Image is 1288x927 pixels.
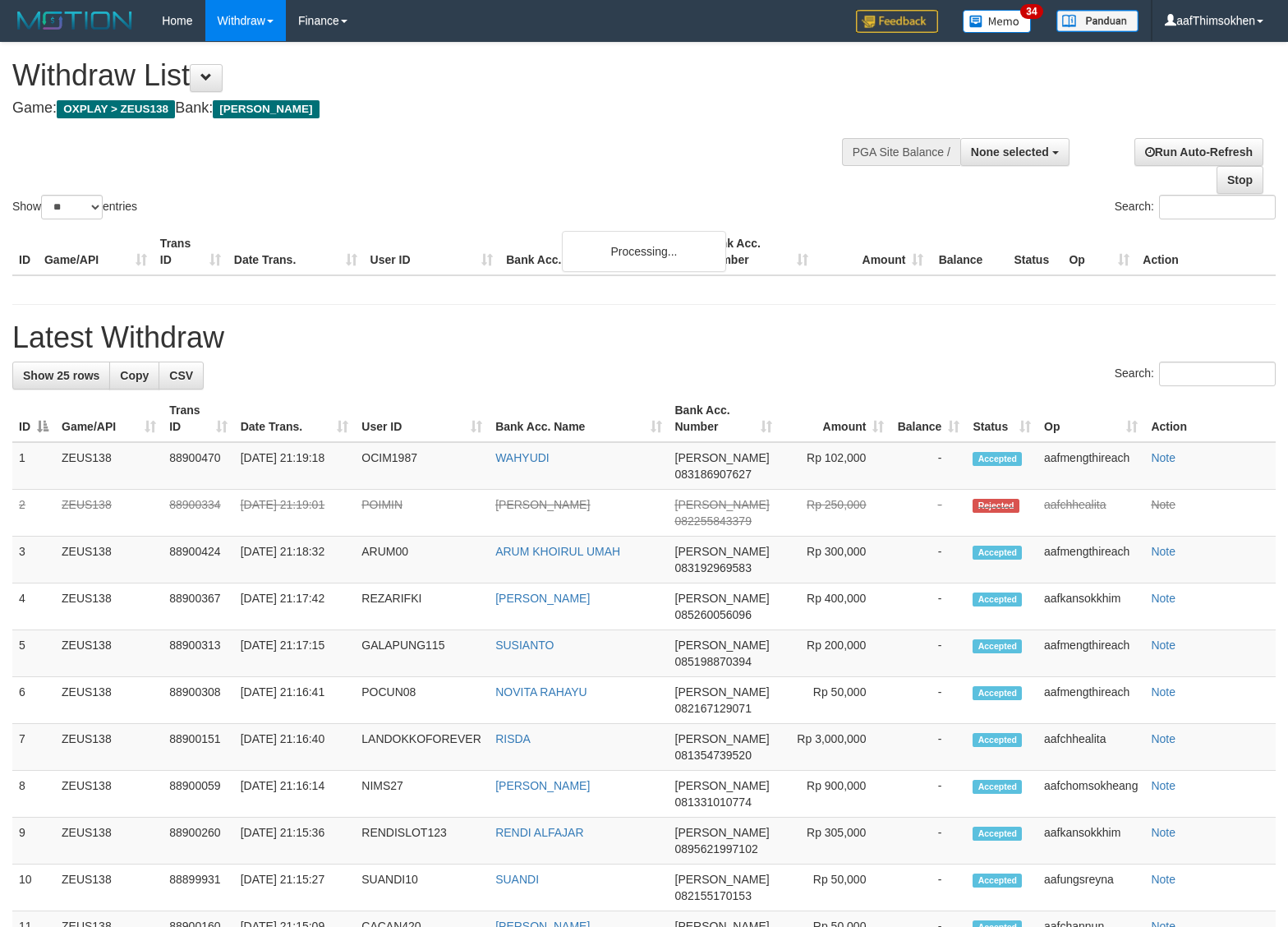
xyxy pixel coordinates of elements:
h4: Game: Bank: [12,100,842,117]
td: - [890,677,966,724]
th: Balance: activate to sort column ascending [890,395,966,442]
a: [PERSON_NAME] [495,592,590,605]
td: ZEUS138 [55,771,163,818]
td: 4 [12,583,55,630]
td: 9 [12,818,55,865]
th: Status [1007,228,1062,275]
td: 88900308 [163,677,233,724]
a: SUSIANTO [495,639,554,652]
td: Rp 250,000 [779,490,890,537]
span: Copy 083186907627 to clipboard [675,468,752,481]
label: Show entries [12,195,137,219]
th: Game/API [38,228,154,275]
td: Rp 50,000 [779,677,890,724]
span: Accepted [973,546,1022,560]
td: 7 [12,724,55,771]
td: 10 [12,865,55,911]
td: 2 [12,490,55,537]
th: Status: activate to sort column ascending [966,395,1037,442]
a: NOVITA RAHAYU [495,685,587,699]
td: - [890,865,966,911]
td: Rp 900,000 [779,771,890,818]
th: Bank Acc. Name: activate to sort column ascending [489,395,668,442]
td: NIMS27 [355,771,489,818]
a: [PERSON_NAME] [495,498,590,511]
td: [DATE] 21:19:01 [234,490,356,537]
td: ZEUS138 [55,442,163,490]
span: [PERSON_NAME] [675,639,770,652]
a: RENDI ALFAJAR [495,826,583,839]
td: POIMIN [355,490,489,537]
td: - [890,442,966,490]
th: Action [1136,228,1276,275]
td: - [890,630,966,677]
td: ZEUS138 [55,583,163,630]
div: Processing... [562,231,726,272]
a: WAHYUDI [495,451,550,464]
img: panduan.png [1056,10,1138,32]
span: Accepted [973,686,1022,700]
td: [DATE] 21:15:36 [234,818,356,865]
td: aafmengthireach [1037,537,1144,583]
td: Rp 50,000 [779,865,890,911]
td: SUANDI10 [355,865,489,911]
a: Run Auto-Refresh [1134,138,1263,166]
span: Copy 0895621997102 to clipboard [675,842,758,856]
td: 88900151 [163,724,233,771]
span: [PERSON_NAME] [675,592,770,605]
td: [DATE] 21:17:42 [234,583,356,630]
th: Amount [815,228,931,275]
td: aafkansokkhim [1037,583,1144,630]
td: [DATE] 21:16:40 [234,724,356,771]
span: Copy [120,369,149,382]
td: - [890,583,966,630]
td: ZEUS138 [55,724,163,771]
td: 6 [12,677,55,724]
th: Game/API: activate to sort column ascending [55,395,163,442]
td: - [890,771,966,818]
select: Showentries [41,195,103,219]
td: RENDISLOT123 [355,818,489,865]
h1: Latest Withdraw [12,321,1276,354]
td: 88900470 [163,442,233,490]
td: 88900424 [163,537,233,583]
th: User ID: activate to sort column ascending [355,395,489,442]
span: Copy 082155170153 to clipboard [675,889,752,902]
th: Op [1062,228,1136,275]
span: Accepted [973,780,1022,794]
td: 1 [12,442,55,490]
span: [PERSON_NAME] [675,779,770,792]
td: - [890,537,966,583]
td: aafmengthireach [1037,677,1144,724]
td: aafmengthireach [1037,442,1144,490]
td: 5 [12,630,55,677]
span: Copy 082167129071 to clipboard [675,702,752,715]
td: [DATE] 21:15:27 [234,865,356,911]
th: Bank Acc. Number [699,228,815,275]
span: [PERSON_NAME] [675,826,770,839]
td: 88900334 [163,490,233,537]
label: Search: [1115,362,1276,386]
span: Copy 081354739520 to clipboard [675,749,752,762]
th: Date Trans.: activate to sort column ascending [234,395,356,442]
img: MOTION_logo.png [12,8,137,33]
td: Rp 3,000,000 [779,724,890,771]
span: Copy 083192969583 to clipboard [675,561,752,574]
th: Op: activate to sort column ascending [1037,395,1144,442]
div: PGA Site Balance / [842,138,960,166]
a: [PERSON_NAME] [495,779,590,792]
td: - [890,818,966,865]
th: User ID [364,228,500,275]
td: LANDOKKOFOREVER [355,724,489,771]
td: Rp 300,000 [779,537,890,583]
th: ID: activate to sort column descending [12,395,55,442]
td: ZEUS138 [55,537,163,583]
span: [PERSON_NAME] [675,545,770,558]
span: None selected [971,145,1049,159]
a: Note [1151,592,1175,605]
span: [PERSON_NAME] [675,451,770,464]
span: OXPLAY > ZEUS138 [57,100,175,118]
span: Accepted [973,827,1022,841]
span: Accepted [973,733,1022,747]
img: Button%20Memo.svg [963,10,1032,33]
